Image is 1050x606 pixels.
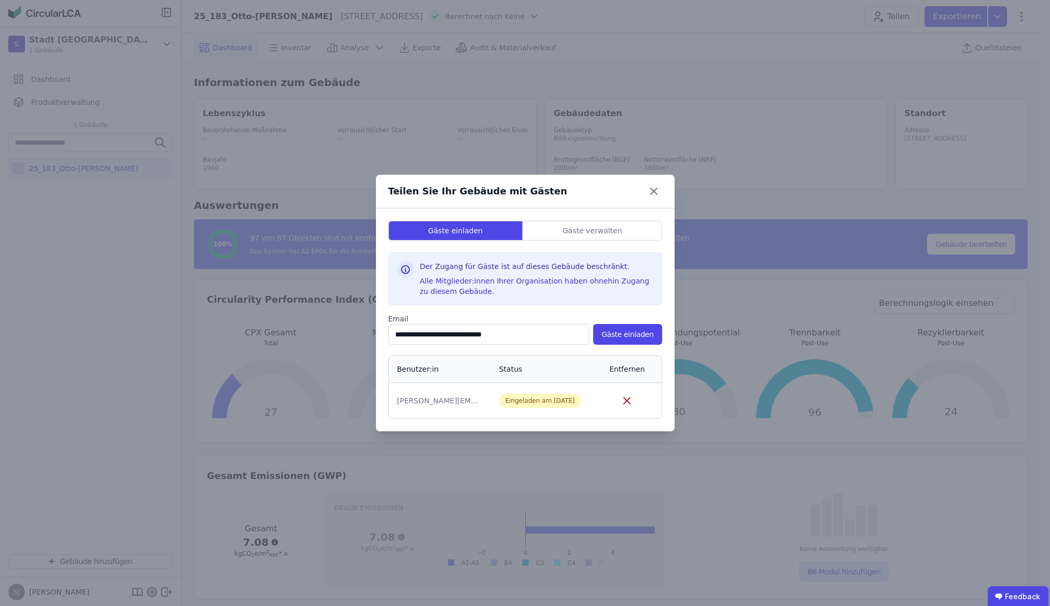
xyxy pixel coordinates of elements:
div: Entfernen [609,364,645,374]
div: Gäste einladen [389,221,522,240]
button: Gäste einladen [593,324,662,345]
div: Gäste verwalten [523,221,662,240]
div: Teilen Sie Ihr Gebäude mit Gästen [388,184,567,199]
div: Eingeladen am [DATE] [499,393,581,408]
h3: Der Zugang für Gäste ist auf dieses Gebäude beschränkt. [420,261,653,276]
div: Benutzer:in [397,364,439,374]
div: Alle Mitglieder:innen Ihrer Organisation haben ohnehin Zugang zu diesem Gebäude. [420,276,653,297]
div: Status [499,364,522,374]
div: [PERSON_NAME][EMAIL_ADDRESS][DOMAIN_NAME] [397,396,480,406]
label: Email [388,314,589,324]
